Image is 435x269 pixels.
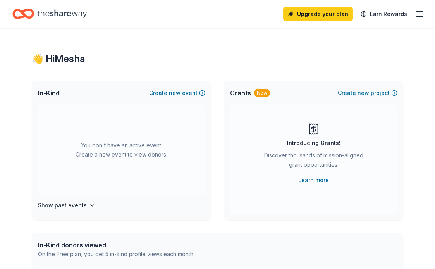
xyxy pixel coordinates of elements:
[38,201,87,210] h4: Show past events
[12,5,87,23] a: Home
[38,201,95,210] button: Show past events
[298,176,329,185] a: Learn more
[261,151,366,172] div: Discover thousands of mission-aligned grant opportunities.
[38,240,194,250] div: In-Kind donors viewed
[338,88,397,98] button: Createnewproject
[287,138,340,148] div: Introducing Grants!
[38,250,194,259] div: On the Free plan, you get 5 in-kind profile views each month.
[283,7,353,21] a: Upgrade your plan
[38,105,205,195] div: You don't have an active event. Create a new event to view donors.
[169,88,181,98] span: new
[254,89,270,97] div: New
[230,88,251,98] span: Grants
[149,88,205,98] button: Createnewevent
[38,88,60,98] span: In-Kind
[356,7,412,21] a: Earn Rewards
[32,53,404,65] div: 👋 Hi Mesha
[358,88,369,98] span: new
